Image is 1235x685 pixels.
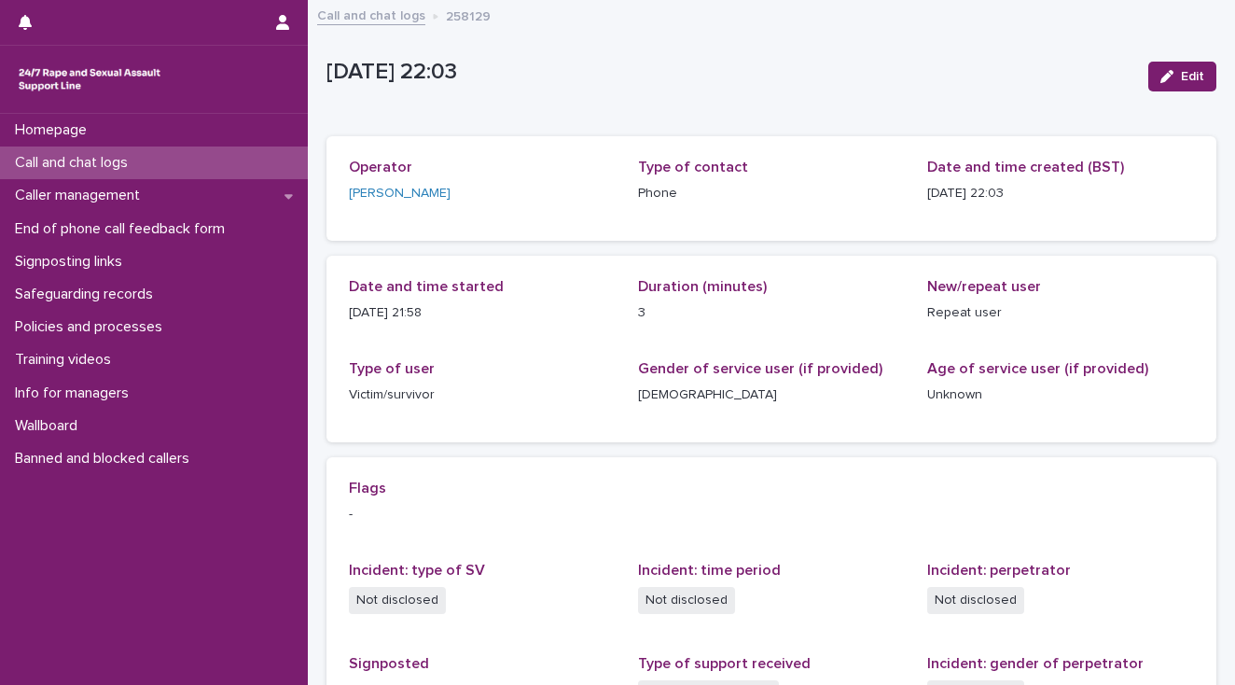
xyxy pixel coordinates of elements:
[927,184,1194,203] p: [DATE] 22:03
[927,563,1071,578] span: Incident: perpetrator
[349,160,412,175] span: Operator
[927,279,1041,294] span: New/repeat user
[638,361,882,376] span: Gender of service user (if provided)
[7,286,168,303] p: Safeguarding records
[317,4,425,25] a: Call and chat logs
[638,563,781,578] span: Incident: time period
[638,303,905,323] p: 3
[638,184,905,203] p: Phone
[446,5,491,25] p: 258129
[927,656,1144,671] span: Incident: gender of perpetrator
[638,656,811,671] span: Type of support received
[349,656,429,671] span: Signposted
[927,385,1194,405] p: Unknown
[7,220,240,238] p: End of phone call feedback form
[326,59,1133,86] p: [DATE] 22:03
[638,385,905,405] p: [DEMOGRAPHIC_DATA]
[15,61,164,98] img: rhQMoQhaT3yELyF149Cw
[638,160,748,175] span: Type of contact
[7,450,204,468] p: Banned and blocked callers
[7,318,177,336] p: Policies and processes
[1148,62,1216,91] button: Edit
[7,253,137,271] p: Signposting links
[7,121,102,139] p: Homepage
[638,587,735,614] span: Not disclosed
[349,184,451,203] a: [PERSON_NAME]
[349,481,386,496] span: Flags
[927,587,1024,614] span: Not disclosed
[349,361,435,376] span: Type of user
[349,385,616,405] p: Victim/survivor
[7,351,126,369] p: Training videos
[927,303,1194,323] p: Repeat user
[638,279,767,294] span: Duration (minutes)
[349,563,485,578] span: Incident: type of SV
[7,154,143,172] p: Call and chat logs
[7,417,92,435] p: Wallboard
[349,587,446,614] span: Not disclosed
[349,303,616,323] p: [DATE] 21:58
[1181,70,1204,83] span: Edit
[349,279,504,294] span: Date and time started
[927,160,1124,175] span: Date and time created (BST)
[7,384,144,402] p: Info for managers
[927,361,1148,376] span: Age of service user (if provided)
[7,187,155,204] p: Caller management
[349,505,1194,524] p: -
